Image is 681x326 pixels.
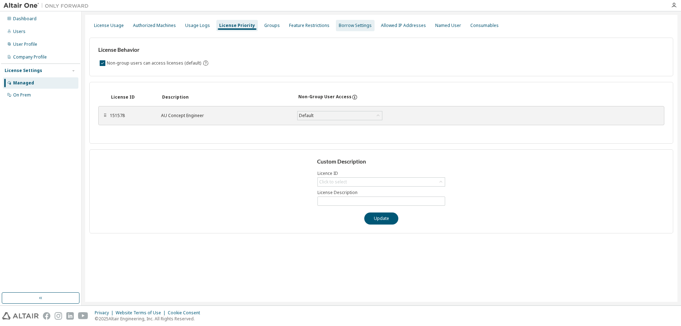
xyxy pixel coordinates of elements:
[4,2,92,9] img: Altair One
[78,312,88,320] img: youtube.svg
[2,312,39,320] img: altair_logo.svg
[162,94,290,100] div: Description
[107,59,203,67] label: Non-group users can access licenses (default)
[13,42,37,47] div: User Profile
[319,179,347,185] div: Click to select
[55,312,62,320] img: instagram.svg
[317,158,446,165] h3: Custom Description
[43,312,50,320] img: facebook.svg
[116,310,168,316] div: Website Terms of Use
[185,23,210,28] div: Usage Logs
[264,23,280,28] div: Groups
[318,178,445,186] div: Click to select
[289,23,330,28] div: Feature Restrictions
[219,23,255,28] div: License Priority
[13,80,34,86] div: Managed
[381,23,426,28] div: Allowed IP Addresses
[13,29,26,34] div: Users
[95,310,116,316] div: Privacy
[111,94,154,100] div: License ID
[133,23,176,28] div: Authorized Machines
[66,312,74,320] img: linkedin.svg
[110,113,153,118] div: 151578
[95,316,204,322] p: © 2025 Altair Engineering, Inc. All Rights Reserved.
[298,112,315,120] div: Default
[168,310,204,316] div: Cookie Consent
[161,113,289,118] div: AU Concept Engineer
[470,23,499,28] div: Consumables
[298,94,351,100] div: Non-Group User Access
[364,212,398,225] button: Update
[203,60,209,66] svg: By default any user not assigned to any group can access any license. Turn this setting off to di...
[94,23,124,28] div: License Usage
[98,46,208,54] h3: License Behavior
[13,16,37,22] div: Dashboard
[339,23,372,28] div: Borrow Settings
[435,23,461,28] div: Named User
[13,54,47,60] div: Company Profile
[298,111,382,120] div: Default
[317,190,445,195] label: License Description
[317,171,445,176] label: Licence ID
[13,92,31,98] div: On Prem
[5,68,42,73] div: License Settings
[103,113,107,118] div: ⠿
